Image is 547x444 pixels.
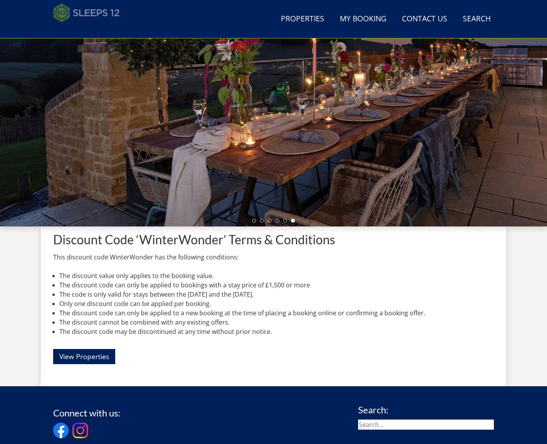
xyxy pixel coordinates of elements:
h3: Connect with us: [53,408,120,418]
li: Only one discount code can be applied per booking. [59,299,494,308]
img: Sleeps 12 [53,3,120,22]
li: The discount cannot be combined with any existing offers. [59,318,494,327]
a: My Booking [337,10,389,28]
a: Contact Us [399,10,450,28]
iframe: Customer reviews powered by Trustpilot [49,27,131,34]
li: The discount value only applies to the booking value. [59,271,494,280]
p: This discount code WinterWonder has the following conditions: [53,252,494,262]
img: Instagram [73,423,88,438]
h1: Discount Code ‘WinterWonder’ Terms & Conditions [53,233,494,246]
li: The code is only valid for stays between the [DATE] and the [DATE]. [59,290,494,299]
li: The discount code can only be applied to bookings with a stay price of £1,500 or more [59,280,494,290]
h3: Search: [358,405,494,415]
li: The discount code can only be applied to a new booking at the time of placing a booking online or... [59,308,494,318]
img: Facebook [53,423,69,438]
a: Properties [278,10,327,28]
a: View Properties [53,349,115,364]
li: The discount code may be discontinued at any time without prior notice. [59,327,494,336]
input: Search... [358,420,494,430]
a: Search [460,10,494,28]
